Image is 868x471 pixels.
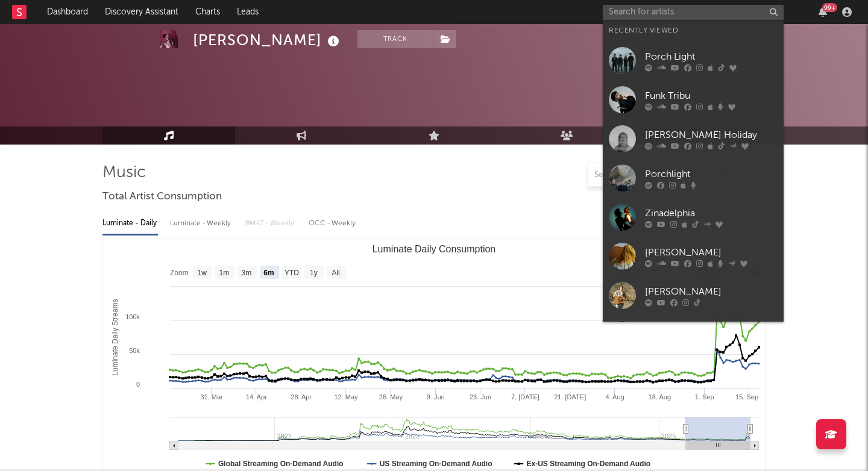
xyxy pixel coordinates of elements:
text: 21. [DATE] [554,393,586,401]
a: Funk Tribu [603,80,784,119]
text: 31. Mar [200,393,223,401]
div: [PERSON_NAME] Holiday [645,128,778,142]
text: 15. Sep [735,393,758,401]
text: 18. Aug [649,393,671,401]
text: YTD [285,269,299,277]
text: 7. [DATE] [511,393,539,401]
div: [PERSON_NAME] [193,30,342,50]
text: Ex-US Streaming On-Demand Audio [527,460,651,468]
text: 12. May [334,393,358,401]
a: [PERSON_NAME] [603,276,784,315]
text: 26. May [379,393,403,401]
text: Zoom [170,269,189,277]
input: Search for artists [603,5,784,20]
a: Zinadelphia [603,198,784,237]
text: 1y [310,269,318,277]
a: Porch Light [603,41,784,80]
text: 9. Jun [427,393,445,401]
text: 1m [219,269,230,277]
text: 14. Apr [246,393,267,401]
text: 3m [242,269,252,277]
text: 1w [198,269,207,277]
a: [PERSON_NAME] [603,315,784,354]
text: US Streaming On-Demand Audio [380,460,492,468]
button: 99+ [819,7,827,17]
div: [PERSON_NAME] [645,245,778,260]
a: [PERSON_NAME] Holiday [603,119,784,158]
button: Track [357,30,433,48]
div: Luminate - Weekly [170,213,233,234]
div: [PERSON_NAME] [645,284,778,299]
div: Recently Viewed [609,23,778,38]
a: [PERSON_NAME] [603,237,784,276]
div: Luminate - Daily [102,213,158,234]
a: Porchlight [603,158,784,198]
text: 4. Aug [605,393,624,401]
div: Porch Light [645,49,778,64]
text: 23. Jun [470,393,491,401]
text: Luminate Daily Streams [111,299,119,375]
div: Zinadelphia [645,206,778,220]
text: 6m [263,269,274,277]
div: Funk Tribu [645,89,778,103]
text: 1. Sep [695,393,714,401]
span: Total Artist Consumption [102,190,222,204]
div: Porchlight [645,167,778,181]
text: 0 [136,381,140,388]
text: All [332,269,339,277]
text: Global Streaming On-Demand Audio [218,460,344,468]
div: OCC - Weekly [309,213,357,234]
div: 99 + [822,3,837,12]
text: Luminate Daily Consumption [373,244,496,254]
input: Search by song name or URL [588,170,715,180]
text: 28. Apr [291,393,312,401]
text: 100k [125,313,140,320]
text: 50k [129,347,140,354]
